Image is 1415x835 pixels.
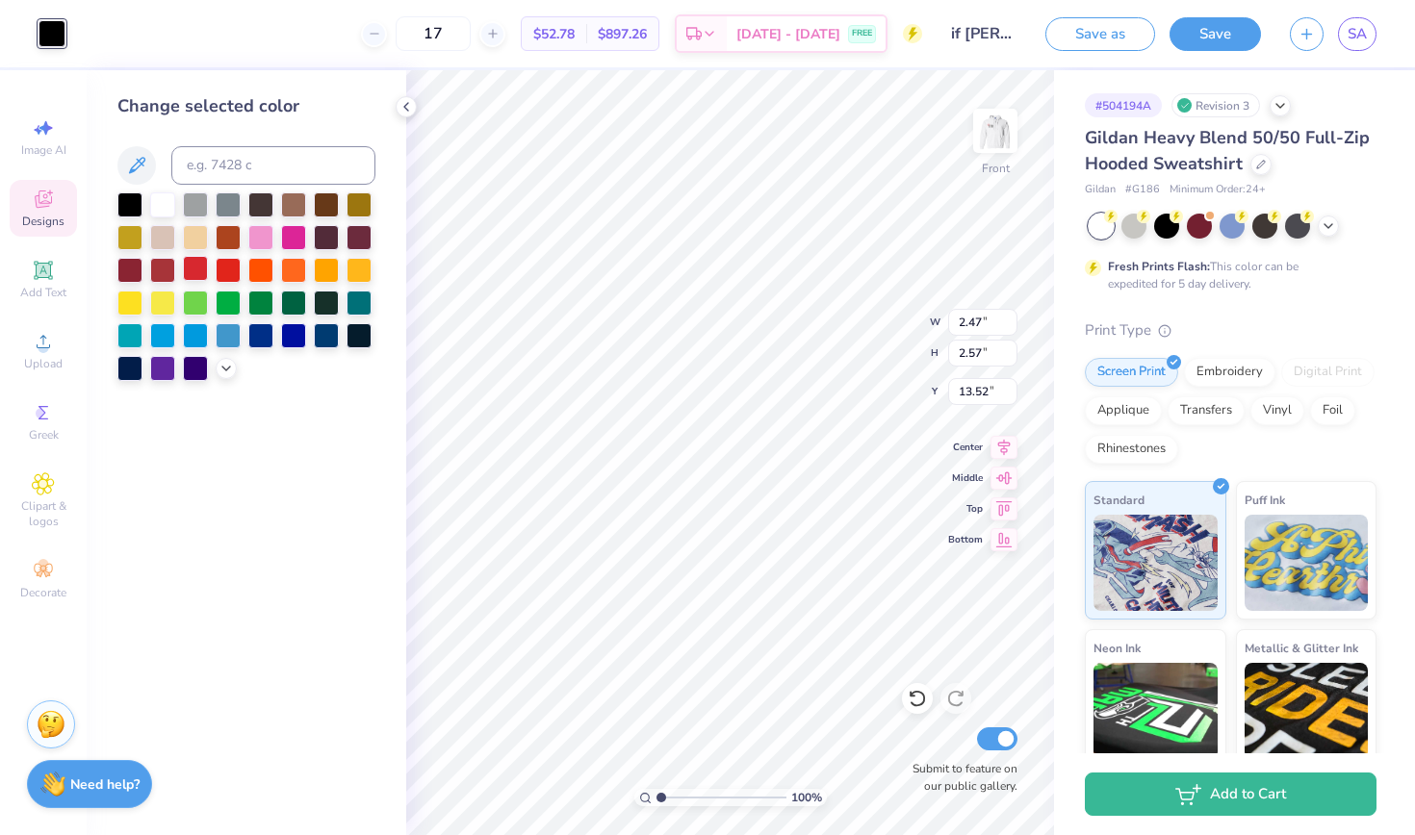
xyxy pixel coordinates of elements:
div: This color can be expedited for 5 day delivery. [1108,258,1345,292]
div: Embroidery [1184,358,1275,387]
span: Image AI [21,142,66,158]
span: [DATE] - [DATE] [736,24,840,44]
span: Top [948,502,983,516]
img: Neon Ink [1093,663,1218,759]
div: Transfers [1168,396,1245,425]
span: Gildan Heavy Blend 50/50 Full-Zip Hooded Sweatshirt [1085,126,1370,175]
input: – – [396,16,471,51]
div: Applique [1085,396,1162,425]
input: Untitled Design [937,14,1031,53]
span: Clipart & logos [10,498,77,529]
span: Gildan [1085,182,1116,198]
img: Puff Ink [1245,515,1369,611]
img: Standard [1093,515,1218,611]
strong: Fresh Prints Flash: [1108,259,1210,274]
span: Middle [948,471,983,485]
div: Rhinestones [1085,435,1178,464]
span: Center [948,441,983,454]
div: Foil [1310,396,1355,425]
div: Screen Print [1085,358,1178,387]
strong: Need help? [70,775,140,794]
span: $897.26 [598,24,647,44]
button: Save as [1045,17,1155,51]
div: Revision 3 [1171,93,1260,117]
div: Change selected color [117,93,375,119]
span: Greek [29,427,59,443]
span: Metallic & Glitter Ink [1245,638,1358,658]
img: Front [976,112,1015,150]
div: Vinyl [1250,396,1304,425]
span: Neon Ink [1093,638,1141,658]
span: Add Text [20,285,66,300]
span: 100 % [791,789,822,806]
div: Digital Print [1281,358,1375,387]
span: Puff Ink [1245,490,1285,510]
span: Decorate [20,585,66,600]
div: Front [982,160,1010,177]
button: Save [1170,17,1261,51]
div: Print Type [1085,319,1376,342]
span: Bottom [948,533,983,546]
span: Upload [24,356,63,371]
span: Designs [22,214,64,229]
input: e.g. 7428 c [171,146,375,185]
img: Metallic & Glitter Ink [1245,663,1369,759]
span: SA [1348,23,1367,45]
span: Minimum Order: 24 + [1170,182,1266,198]
span: $52.78 [533,24,575,44]
span: Standard [1093,490,1145,510]
button: Add to Cart [1085,772,1376,816]
a: SA [1338,17,1376,51]
div: # 504194A [1085,93,1162,117]
label: Submit to feature on our public gallery. [902,760,1017,795]
span: FREE [852,27,872,40]
span: # G186 [1125,182,1160,198]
